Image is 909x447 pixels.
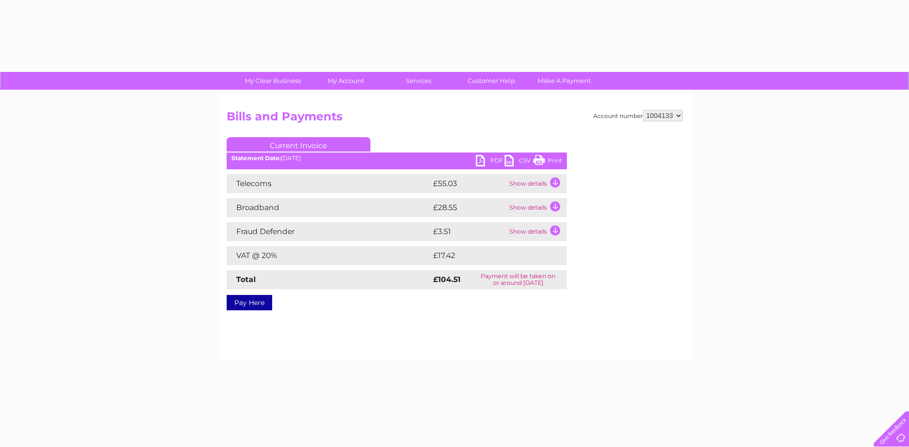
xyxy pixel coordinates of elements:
h2: Bills and Payments [227,110,683,128]
td: £55.03 [431,174,507,193]
a: Services [379,72,458,90]
td: Telecoms [227,174,431,193]
a: Print [533,155,562,169]
a: Current Invoice [227,137,370,152]
td: Show details [507,222,567,241]
td: VAT @ 20% [227,246,431,265]
td: £17.42 [431,246,546,265]
a: Customer Help [452,72,531,90]
a: PDF [476,155,505,169]
div: Account number [593,110,683,121]
strong: Total [236,275,256,284]
a: Pay Here [227,295,272,310]
a: Make A Payment [525,72,604,90]
b: Statement Date: [231,154,281,162]
a: My Account [306,72,385,90]
td: Fraud Defender [227,222,431,241]
td: £3.51 [431,222,507,241]
td: Broadband [227,198,431,217]
a: My Clear Business [233,72,312,90]
td: £28.55 [431,198,507,217]
div: [DATE] [227,155,567,162]
strong: £104.51 [433,275,460,284]
td: Show details [507,174,567,193]
td: Show details [507,198,567,217]
td: Payment will be taken on or around [DATE] [470,270,566,289]
a: CSV [505,155,533,169]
